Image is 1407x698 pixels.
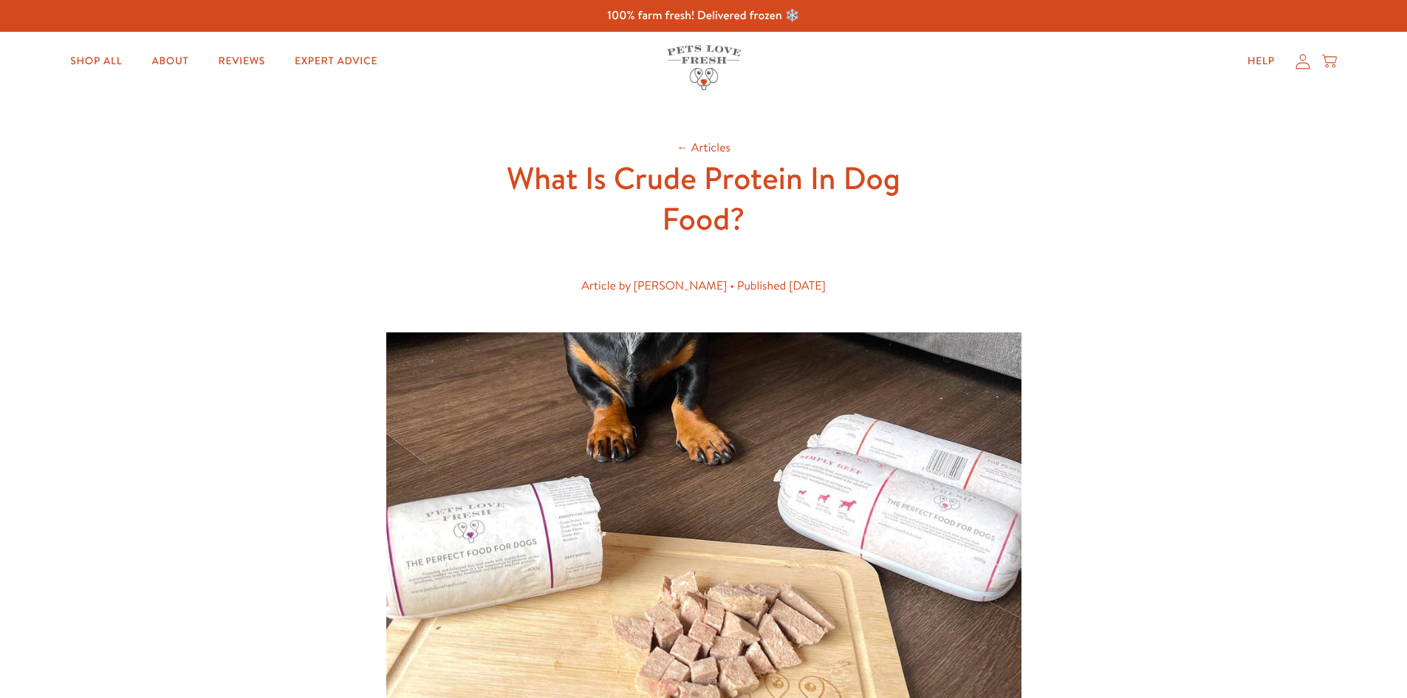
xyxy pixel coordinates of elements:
img: Pets Love Fresh [667,45,741,90]
h1: What Is Crude Protein In Dog Food? [468,158,940,239]
div: Article by [PERSON_NAME] • Published [DATE] [491,276,917,296]
a: Help [1236,47,1287,76]
a: Shop All [58,47,134,76]
a: Reviews [207,47,277,76]
a: About [140,47,200,76]
a: Expert Advice [283,47,389,76]
a: ← Articles [677,140,730,156]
